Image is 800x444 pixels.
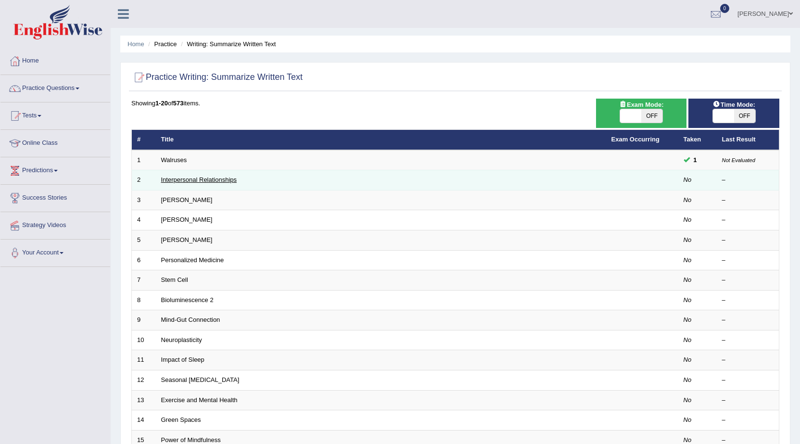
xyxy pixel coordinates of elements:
[161,276,188,283] a: Stem Cell
[684,296,692,304] em: No
[722,157,755,163] small: Not Evaluated
[0,240,110,264] a: Your Account
[734,109,755,123] span: OFF
[0,48,110,72] a: Home
[684,236,692,243] em: No
[684,376,692,383] em: No
[709,100,759,110] span: Time Mode:
[722,216,774,225] div: –
[722,355,774,365] div: –
[155,100,168,107] b: 1-20
[132,310,156,330] td: 9
[132,410,156,431] td: 14
[161,256,224,264] a: Personalized Medicine
[722,316,774,325] div: –
[0,157,110,181] a: Predictions
[0,185,110,209] a: Success Stories
[684,276,692,283] em: No
[720,4,730,13] span: 0
[132,170,156,190] td: 2
[684,316,692,323] em: No
[0,212,110,236] a: Strategy Videos
[173,100,184,107] b: 573
[161,356,204,363] a: Impact of Sleep
[596,99,687,128] div: Show exams occurring in exams
[722,236,774,245] div: –
[0,75,110,99] a: Practice Questions
[146,39,177,49] li: Practice
[684,256,692,264] em: No
[0,102,110,127] a: Tests
[717,130,779,150] th: Last Result
[684,416,692,423] em: No
[0,130,110,154] a: Online Class
[615,100,667,110] span: Exam Mode:
[132,130,156,150] th: #
[722,396,774,405] div: –
[161,316,220,323] a: Mind-Gut Connection
[132,210,156,230] td: 4
[690,155,701,165] span: You can still take this question
[678,130,717,150] th: Taken
[641,109,662,123] span: OFF
[132,330,156,350] td: 10
[132,150,156,170] td: 1
[161,176,237,183] a: Interpersonal Relationships
[722,276,774,285] div: –
[722,256,774,265] div: –
[131,70,303,85] h2: Practice Writing: Summarize Written Text
[156,130,606,150] th: Title
[684,396,692,404] em: No
[722,176,774,185] div: –
[132,290,156,310] td: 8
[132,270,156,291] td: 7
[722,376,774,385] div: –
[132,370,156,390] td: 12
[161,376,240,383] a: Seasonal [MEDICAL_DATA]
[722,196,774,205] div: –
[127,40,144,48] a: Home
[178,39,276,49] li: Writing: Summarize Written Text
[722,336,774,345] div: –
[611,136,660,143] a: Exam Occurring
[161,336,202,343] a: Neuroplasticity
[684,176,692,183] em: No
[684,336,692,343] em: No
[684,196,692,203] em: No
[132,390,156,410] td: 13
[684,436,692,444] em: No
[161,216,213,223] a: [PERSON_NAME]
[132,230,156,251] td: 5
[722,296,774,305] div: –
[161,236,213,243] a: [PERSON_NAME]
[132,250,156,270] td: 6
[684,216,692,223] em: No
[161,196,213,203] a: [PERSON_NAME]
[722,416,774,425] div: –
[132,190,156,210] td: 3
[161,296,214,304] a: Bioluminescence 2
[684,356,692,363] em: No
[131,99,779,108] div: Showing of items.
[132,350,156,370] td: 11
[161,436,221,444] a: Power of Mindfulness
[161,416,201,423] a: Green Spaces
[161,156,187,164] a: Walruses
[161,396,238,404] a: Exercise and Mental Health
